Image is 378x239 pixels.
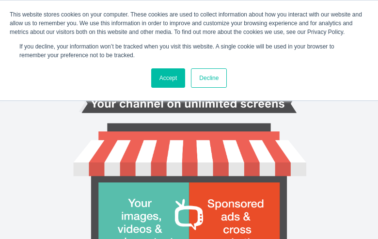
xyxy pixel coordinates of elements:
[191,68,227,88] a: Decline
[19,42,359,60] p: If you decline, your information won’t be tracked when you visit this website. A single cookie wi...
[330,192,378,239] iframe: Chat Widget
[10,10,368,36] div: This website stores cookies on your computer. These cookies are used to collect information about...
[151,68,186,88] a: Accept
